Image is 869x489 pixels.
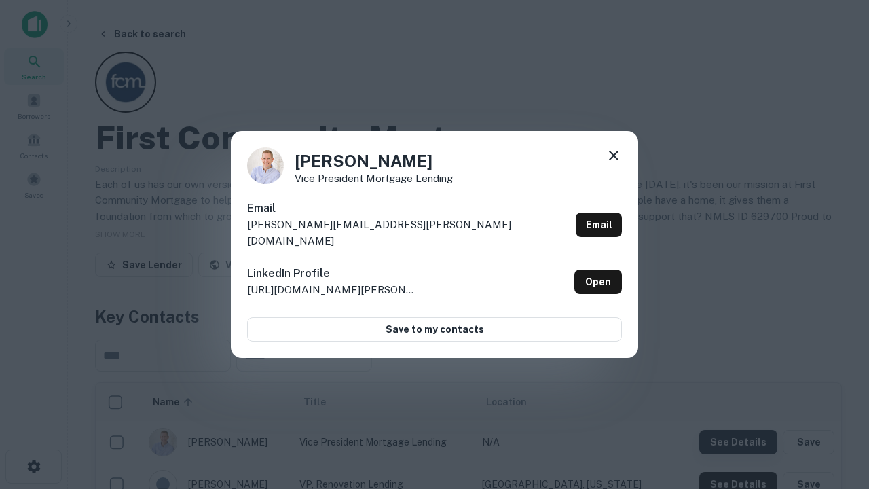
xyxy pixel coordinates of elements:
button: Save to my contacts [247,317,622,342]
p: [PERSON_NAME][EMAIL_ADDRESS][PERSON_NAME][DOMAIN_NAME] [247,217,570,249]
h6: LinkedIn Profile [247,266,417,282]
p: Vice President Mortgage Lending [295,173,453,183]
iframe: Chat Widget [801,337,869,402]
h6: Email [247,200,570,217]
a: Open [574,270,622,294]
h4: [PERSON_NAME] [295,149,453,173]
img: 1520878720083 [247,147,284,184]
p: [URL][DOMAIN_NAME][PERSON_NAME] [247,282,417,298]
a: Email [576,213,622,237]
